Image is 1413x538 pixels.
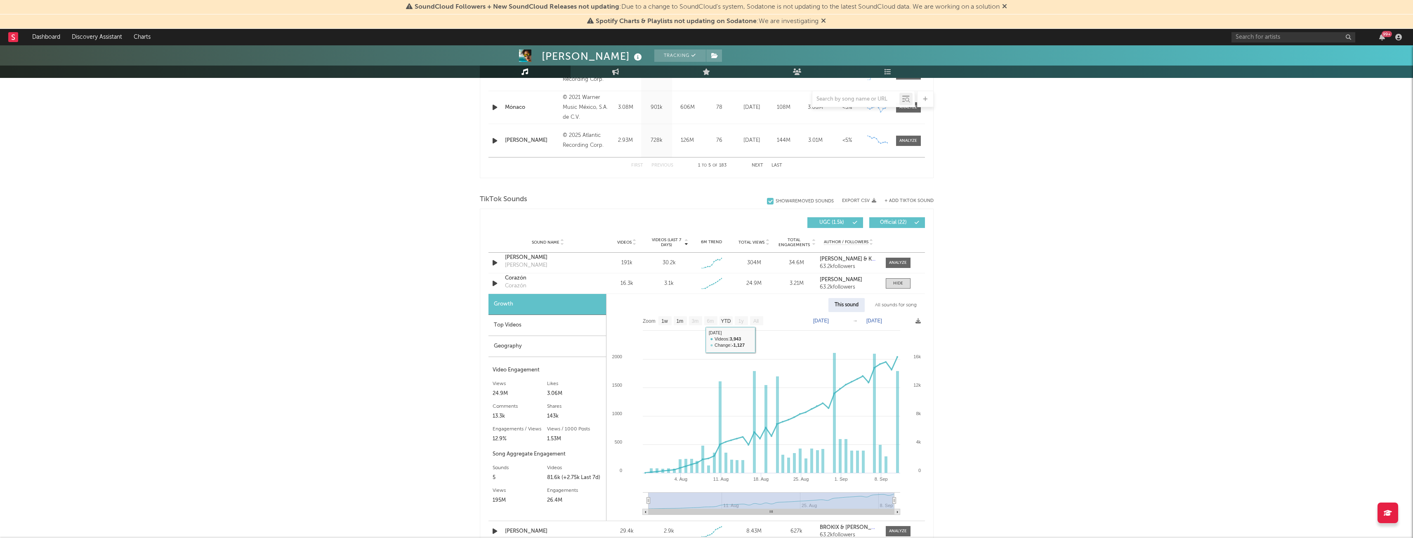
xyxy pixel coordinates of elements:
div: 13.3k [493,411,547,421]
input: Search by song name or URL [812,96,899,103]
text: 1y [738,318,743,324]
div: Song Aggregate Engagement [493,449,602,459]
div: Show 4 Removed Sounds [776,199,834,204]
text: → [853,318,858,324]
div: Views / 1000 Posts [547,424,602,434]
div: 99 + [1382,31,1392,37]
a: Discovery Assistant [66,29,128,45]
div: Comments [493,402,547,411]
button: + Add TikTok Sound [885,199,934,203]
div: 26.4M [547,496,602,505]
text: 4k [916,439,921,444]
div: [PERSON_NAME] [542,49,644,63]
span: Spotify Charts & Playlists not updating on Sodatone [596,18,757,25]
div: 81.6k (+2.75k Last 7d) [547,473,602,483]
div: Views [493,486,547,496]
text: 0 [619,468,622,473]
button: Export CSV [842,198,876,203]
text: YTD [721,318,731,324]
span: Dismiss [821,18,826,25]
div: 143k [547,411,602,421]
span: of [712,164,717,167]
strong: BROKIX & [PERSON_NAME] [820,525,888,530]
a: [PERSON_NAME] & KeniaOs [820,256,877,262]
div: Likes [547,379,602,389]
button: + Add TikTok Sound [876,199,934,203]
text: 2000 [612,354,622,359]
div: [PERSON_NAME] [505,261,547,270]
a: Corazón [505,274,591,282]
button: Previous [651,163,673,168]
span: Videos [617,240,632,245]
div: Engagements [547,486,602,496]
span: : Due to a change to SoundCloud's system, Sodatone is not updating to the latest SoundCloud data.... [415,4,1000,10]
div: 29.4k [608,527,646,536]
text: 1m [676,318,683,324]
div: 108M [770,103,797,112]
input: Search for artists [1231,32,1355,42]
a: [PERSON_NAME] [505,254,591,262]
div: 3.1k [664,280,674,288]
a: [PERSON_NAME] [505,527,591,536]
span: TikTok Sounds [480,195,527,204]
div: 728k [643,136,670,145]
span: : We are investigating [596,18,819,25]
text: All [753,318,758,324]
div: Videos [547,463,602,473]
div: This sound [828,298,865,312]
text: 3m [691,318,698,324]
div: All sounds for song [869,298,923,312]
div: 3.66M [802,103,829,112]
strong: [PERSON_NAME] & KeniaOs [820,256,889,262]
span: to [702,164,707,167]
div: 63.2k followers [820,284,877,290]
text: 16k [913,354,921,359]
div: 191k [608,259,646,267]
span: Videos (last 7 days) [650,237,683,247]
text: Zoom [643,318,656,324]
button: Official(22) [869,217,925,228]
div: Video Engagement [493,365,602,375]
div: Shares [547,402,602,411]
div: 24.9M [735,280,773,288]
text: 0 [918,468,920,473]
button: UGC(1.5k) [807,217,863,228]
text: [DATE] [866,318,882,324]
div: © 2021 Warner Music México, S.A. de C.V. [563,93,608,122]
text: 8. Sep [874,477,887,482]
text: 18. Aug [753,477,768,482]
button: Tracking [654,49,706,62]
div: 144M [770,136,797,145]
text: 11. Aug [713,477,728,482]
div: 304M [735,259,773,267]
div: 2.93M [612,136,639,145]
div: 126M [674,136,701,145]
text: 500 [614,439,622,444]
div: 63.2k followers [820,532,877,538]
div: Engagements / Views [493,424,547,434]
div: 901k [643,103,670,112]
span: Official ( 22 ) [875,220,913,225]
div: 6M Trend [692,239,731,245]
a: [PERSON_NAME] [505,136,559,145]
text: 6m [707,318,714,324]
text: 1500 [612,383,622,388]
button: 99+ [1379,34,1385,40]
div: Top Videos [488,315,606,336]
div: <5% [833,136,861,145]
a: Mónaco [505,103,559,112]
div: 1.53M [547,434,602,444]
div: 5 [493,473,547,483]
a: [PERSON_NAME] [820,277,877,283]
span: Total Views [738,240,764,245]
div: [DATE] [738,136,766,145]
span: SoundCloud Followers + New SoundCloud Releases not updating [415,4,619,10]
span: Sound Name [532,240,559,245]
text: 4. Aug [674,477,687,482]
div: 16.3k [608,280,646,288]
text: 8k [916,411,921,416]
div: <5% [833,103,861,112]
span: Total Engagements [777,237,811,247]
